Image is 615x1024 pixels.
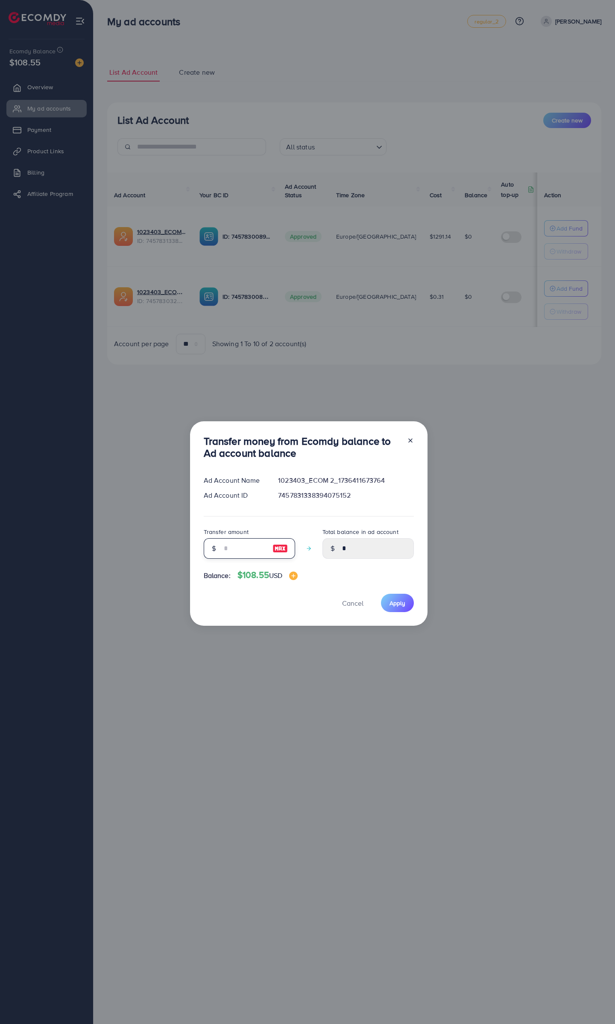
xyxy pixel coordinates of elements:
h4: $108.55 [237,570,298,581]
iframe: Chat [579,986,609,1018]
div: Ad Account Name [197,476,272,485]
div: Ad Account ID [197,490,272,500]
button: Apply [381,594,414,612]
span: Cancel [342,598,363,608]
h3: Transfer money from Ecomdy balance to Ad account balance [204,435,400,460]
span: USD [269,571,282,580]
span: Apply [389,599,405,607]
img: image [272,543,288,554]
div: 7457831338394075152 [271,490,420,500]
img: image [289,572,298,580]
button: Cancel [331,594,374,612]
div: 1023403_ECOM 2_1736411673764 [271,476,420,485]
span: Balance: [204,571,231,581]
label: Total balance in ad account [322,528,398,536]
label: Transfer amount [204,528,249,536]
